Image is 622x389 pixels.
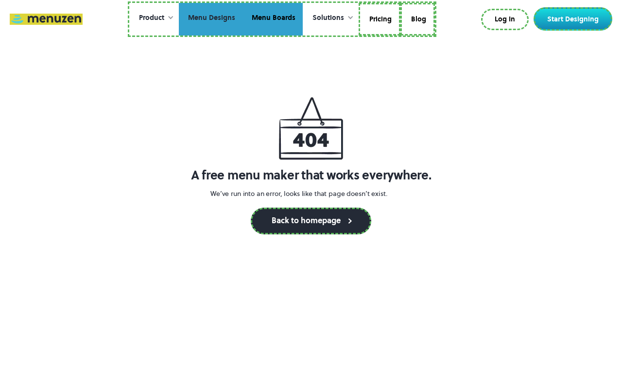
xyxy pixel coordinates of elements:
[179,3,242,36] a: Menu Designs
[272,216,341,224] div: Back to homepage
[191,169,432,182] h1: A free menu maker that works everywhere.
[303,3,359,33] div: Solutions
[400,3,435,36] a: Blog
[129,3,179,33] div: Product
[481,9,529,30] a: Log In
[312,13,344,23] div: Solutions
[242,3,303,36] a: Menu Boards
[191,190,408,198] p: We’ve run into an error, looks like that page doesn’t exist.
[251,208,371,234] a: Back to homepage
[139,13,164,23] div: Product
[359,3,400,36] a: Pricing
[534,7,612,31] a: Start Designing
